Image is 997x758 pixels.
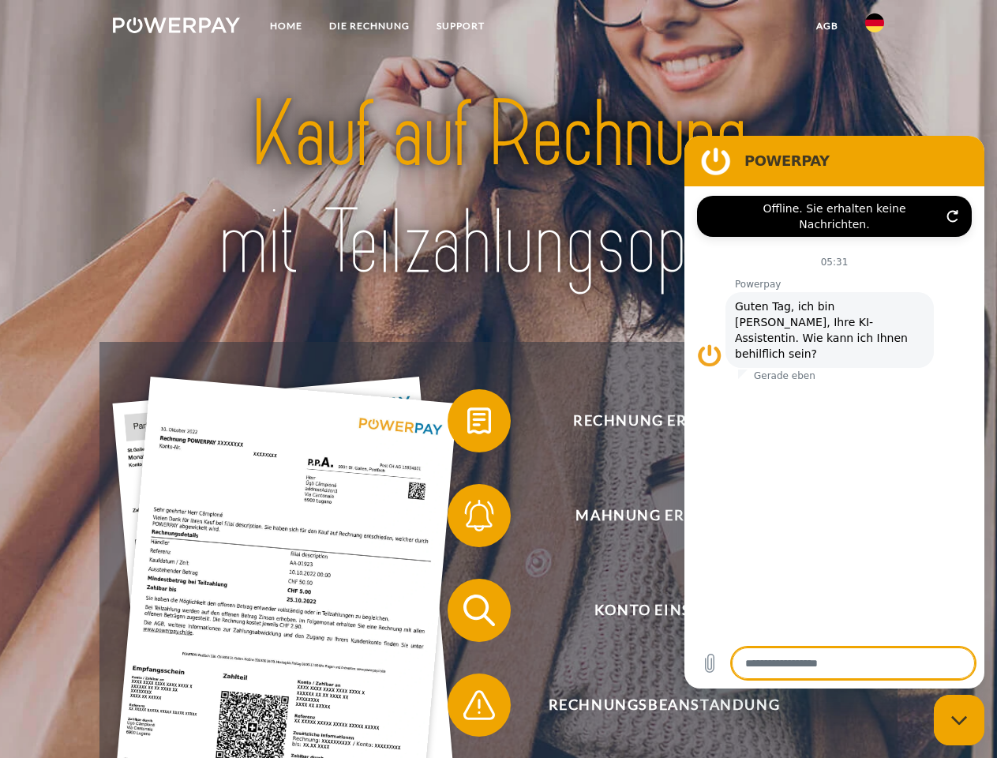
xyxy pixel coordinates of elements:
[934,695,984,745] iframe: Schaltfläche zum Öffnen des Messaging-Fensters; Konversation läuft
[316,12,423,40] a: DIE RECHNUNG
[470,674,857,737] span: Rechnungsbeanstandung
[684,136,984,689] iframe: Messaging-Fenster
[448,484,858,547] button: Mahnung erhalten?
[865,13,884,32] img: de
[470,389,857,452] span: Rechnung erhalten?
[459,685,499,725] img: qb_warning.svg
[459,401,499,441] img: qb_bill.svg
[113,17,240,33] img: logo-powerpay-white.svg
[448,674,858,737] button: Rechnungsbeanstandung
[470,579,857,642] span: Konto einsehen
[470,484,857,547] span: Mahnung erhalten?
[803,12,852,40] a: agb
[448,389,858,452] button: Rechnung erhalten?
[257,12,316,40] a: Home
[459,496,499,535] img: qb_bell.svg
[151,76,846,302] img: title-powerpay_de.svg
[448,579,858,642] button: Konto einsehen
[423,12,498,40] a: SUPPORT
[459,591,499,630] img: qb_search.svg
